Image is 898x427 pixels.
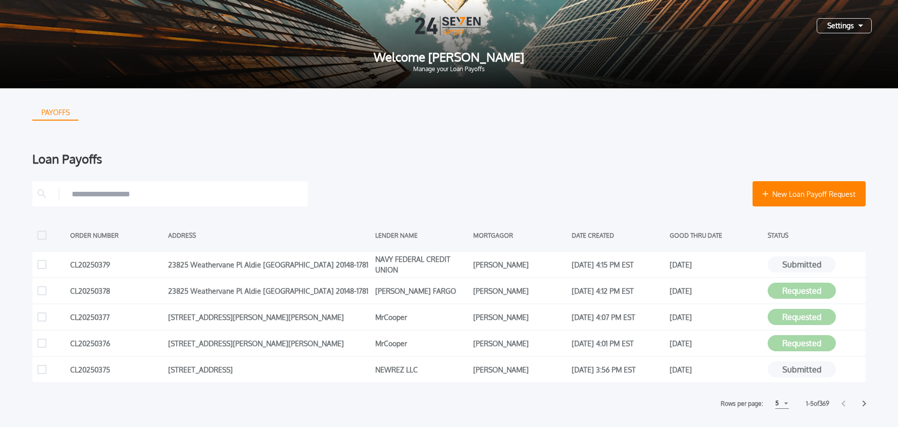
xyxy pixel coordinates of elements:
[473,362,566,377] div: [PERSON_NAME]
[375,283,468,298] div: [PERSON_NAME] FARGO
[70,362,163,377] div: CL20250375
[375,336,468,351] div: MrCooper
[70,283,163,298] div: CL20250378
[817,18,872,33] button: Settings
[33,104,78,121] div: PAYOFFS
[670,283,763,298] div: [DATE]
[772,189,856,199] span: New Loan Payoff Request
[375,257,468,272] div: NAVY FEDERAL CREDIT UNION
[32,153,866,165] div: Loan Payoffs
[473,309,566,325] div: [PERSON_NAME]
[670,309,763,325] div: [DATE]
[32,104,78,121] button: PAYOFFS
[572,283,665,298] div: [DATE] 4:12 PM EST
[670,257,763,272] div: [DATE]
[775,397,779,409] div: 5
[806,399,829,409] label: 1 - 5 of 369
[473,228,566,243] div: MORTGAGOR
[670,362,763,377] div: [DATE]
[375,362,468,377] div: NEWREZ LLC
[775,398,789,409] button: 5
[70,257,163,272] div: CL20250379
[670,336,763,351] div: [DATE]
[415,16,483,35] img: Logo
[768,361,836,378] button: Submitted
[375,228,468,243] div: LENDER NAME
[70,309,163,325] div: CL20250377
[768,335,836,351] button: Requested
[572,362,665,377] div: [DATE] 3:56 PM EST
[768,256,836,273] button: Submitted
[168,228,370,243] div: ADDRESS
[572,257,665,272] div: [DATE] 4:15 PM EST
[768,309,836,325] button: Requested
[168,257,370,272] div: 23825 Weathervane Pl Aldie [GEOGRAPHIC_DATA] 20148-1781
[768,283,836,299] button: Requested
[473,257,566,272] div: [PERSON_NAME]
[70,336,163,351] div: CL20250376
[70,228,163,243] div: ORDER NUMBER
[168,336,370,351] div: [STREET_ADDRESS][PERSON_NAME][PERSON_NAME]
[572,309,665,325] div: [DATE] 4:07 PM EST
[168,283,370,298] div: 23825 Weathervane Pl Aldie [GEOGRAPHIC_DATA] 20148-1781
[721,399,763,409] label: Rows per page:
[572,336,665,351] div: [DATE] 4:01 PM EST
[473,283,566,298] div: [PERSON_NAME]
[473,336,566,351] div: [PERSON_NAME]
[16,51,882,63] span: Welcome [PERSON_NAME]
[16,66,882,72] span: Manage your Loan Payoffs
[375,309,468,325] div: MrCooper
[753,181,866,206] button: New Loan Payoff Request
[572,228,665,243] div: DATE CREATED
[768,228,861,243] div: STATUS
[168,309,370,325] div: [STREET_ADDRESS][PERSON_NAME][PERSON_NAME]
[168,362,370,377] div: [STREET_ADDRESS]
[670,228,763,243] div: GOOD THRU DATE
